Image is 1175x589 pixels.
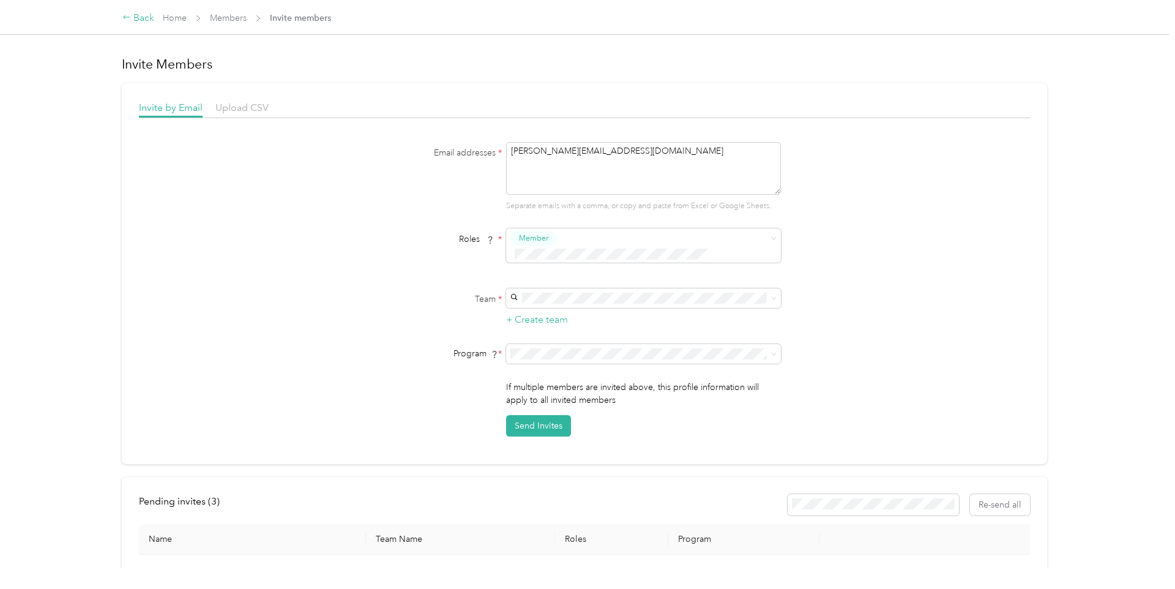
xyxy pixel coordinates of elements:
[215,102,269,113] span: Upload CSV
[668,524,819,555] th: Program
[210,13,247,23] a: Members
[349,146,502,159] label: Email addresses
[139,524,366,555] th: Name
[1106,520,1175,589] iframe: Everlance-gr Chat Button Frame
[506,312,568,328] button: + Create team
[519,233,548,244] span: Member
[506,415,571,437] button: Send Invites
[455,230,498,249] span: Roles
[349,347,502,360] div: Program
[970,494,1030,516] button: Re-send all
[506,142,781,195] textarea: [PERSON_NAME][EMAIL_ADDRESS][DOMAIN_NAME]
[139,495,220,507] span: Pending invites
[510,231,557,246] button: Member
[270,12,331,24] span: Invite members
[139,494,228,516] div: left-menu
[555,524,668,555] th: Roles
[506,381,781,407] p: If multiple members are invited above, this profile information will apply to all invited members
[788,494,1030,516] div: Resend all invitations
[163,13,187,23] a: Home
[349,293,502,306] label: Team
[122,11,154,26] div: Back
[366,524,555,555] th: Team Name
[506,201,781,212] p: Separate emails with a comma, or copy and paste from Excel or Google Sheets.
[139,494,1030,516] div: info-bar
[122,56,1047,73] h1: Invite Members
[139,102,203,113] span: Invite by Email
[208,495,220,507] span: ( 3 )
